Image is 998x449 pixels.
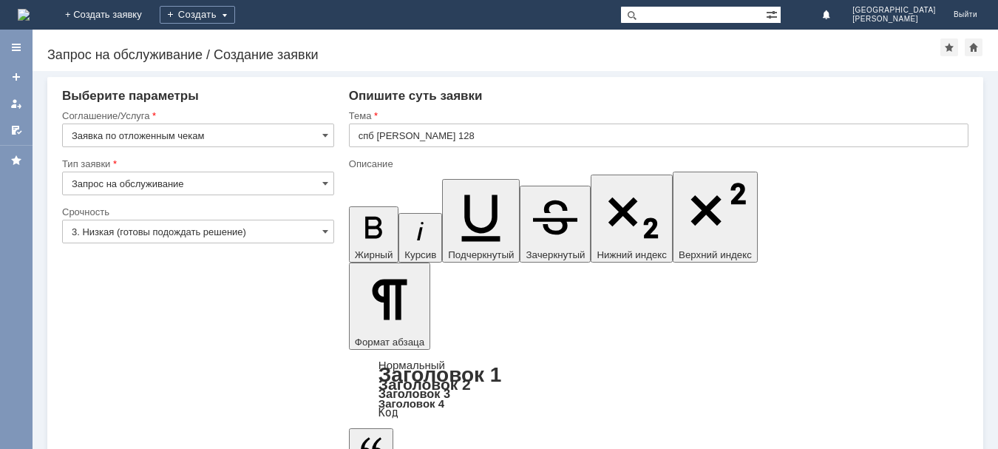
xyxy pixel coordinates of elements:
button: Нижний индекс [591,175,673,263]
div: Соглашение/Услуга [62,111,331,121]
div: Описание [349,159,965,169]
div: Создать [160,6,235,24]
span: Расширенный поиск [766,7,781,21]
button: Зачеркнутый [520,186,591,263]
a: Перейти на домашнюю страницу [18,9,30,21]
button: Жирный [349,206,399,263]
span: [PERSON_NAME] [852,15,936,24]
div: Тема [349,111,965,121]
span: Выберите параметры [62,89,199,103]
button: Формат абзаца [349,263,430,350]
div: Тип заявки [62,159,331,169]
a: Мои заявки [4,92,28,115]
div: Сделать домашней страницей [965,38,982,56]
span: Формат абзаца [355,337,424,348]
span: Жирный [355,249,393,260]
span: Верхний индекс [679,249,752,260]
span: Зачеркнутый [526,249,585,260]
a: Заголовок 4 [379,397,444,410]
button: Курсив [398,213,442,263]
a: Создать заявку [4,65,28,89]
div: Добавить в избранное [940,38,958,56]
div: Формат абзаца [349,360,968,418]
div: Запрос на обслуживание / Создание заявки [47,47,940,62]
span: [GEOGRAPHIC_DATA] [852,6,936,15]
a: Заголовок 2 [379,376,471,393]
span: Нижний индекс [597,249,667,260]
button: Верхний индекс [673,172,758,263]
button: Подчеркнутый [442,179,520,263]
a: Заголовок 1 [379,363,502,386]
a: Нормальный [379,359,445,371]
a: Заголовок 3 [379,387,450,400]
span: Опишите суть заявки [349,89,483,103]
div: Срочность [62,207,331,217]
span: Подчеркнутый [448,249,514,260]
span: Курсив [404,249,436,260]
a: Мои согласования [4,118,28,142]
a: Код [379,406,398,419]
img: logo [18,9,30,21]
